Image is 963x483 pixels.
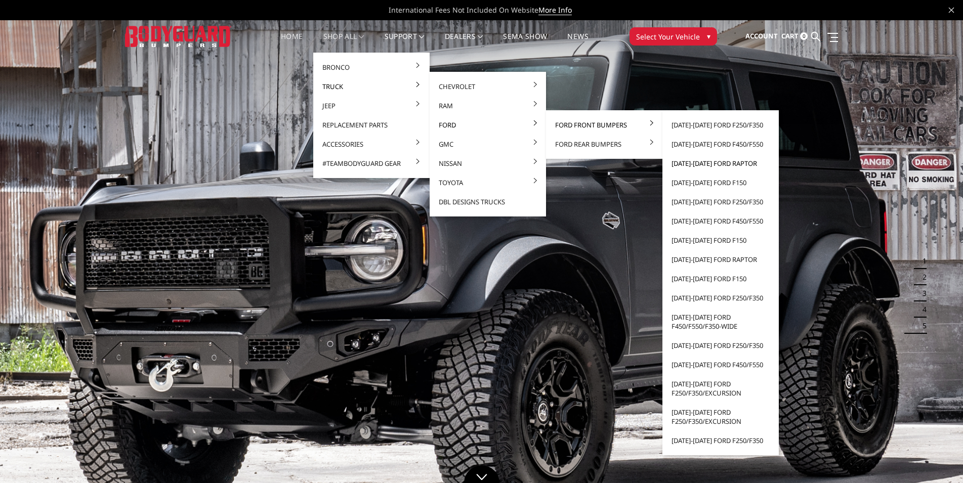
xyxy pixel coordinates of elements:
a: Jeep [317,96,426,115]
a: [DATE]-[DATE] Ford F250/F350/Excursion [666,403,775,431]
span: Account [745,31,778,40]
a: [DATE]-[DATE] Ford Raptor [666,154,775,173]
a: News [567,33,588,53]
a: [DATE]-[DATE] Ford F250/F350 [666,288,775,308]
a: Nissan [434,154,542,173]
a: Ford Rear Bumpers [550,135,658,154]
a: #TeamBodyguard Gear [317,154,426,173]
img: BODYGUARD BUMPERS [125,26,231,47]
span: Select Your Vehicle [636,31,700,42]
a: SEMA Show [503,33,547,53]
button: 1 of 5 [916,253,927,269]
a: [DATE]-[DATE] Ford F250/F350 [666,115,775,135]
a: Chevrolet [434,77,542,96]
span: Cart [781,31,799,40]
a: [DATE]-[DATE] Ford F450/F550 [666,211,775,231]
a: [DATE]-[DATE] Ford F150 [666,231,775,250]
a: [DATE]-[DATE] Ford F450/F550/F350-wide [666,308,775,336]
button: 3 of 5 [916,285,927,301]
a: More Info [538,5,572,15]
a: [DATE]-[DATE] Ford Raptor [666,250,775,269]
button: 4 of 5 [916,301,927,318]
a: shop all [323,33,364,53]
a: Support [385,33,425,53]
button: 2 of 5 [916,269,927,285]
a: Truck [317,77,426,96]
a: [DATE]-[DATE] Ford F150 [666,269,775,288]
a: Click to Down [464,465,499,483]
span: 0 [800,32,808,40]
a: DBL Designs Trucks [434,192,542,211]
a: Bronco [317,58,426,77]
a: Home [281,33,303,53]
a: Toyota [434,173,542,192]
a: Accessories [317,135,426,154]
a: Dealers [445,33,483,53]
a: [DATE]-[DATE] Ford F250/F350 [666,336,775,355]
a: Ram [434,96,542,115]
a: Ford Front Bumpers [550,115,658,135]
a: Replacement Parts [317,115,426,135]
a: [DATE]-[DATE] Ford F250/F350/Excursion [666,374,775,403]
a: [DATE]-[DATE] Ford F450/F550 [666,355,775,374]
a: [DATE]-[DATE] Ford F250/F350 [666,431,775,450]
span: ▾ [707,31,710,41]
a: [DATE]-[DATE] Ford F450/F550 [666,135,775,154]
a: Ford [434,115,542,135]
a: GMC [434,135,542,154]
a: Cart 0 [781,23,808,50]
button: Select Your Vehicle [630,27,717,46]
button: 5 of 5 [916,318,927,334]
a: [DATE]-[DATE] Ford F150 [666,173,775,192]
a: Account [745,23,778,50]
a: [DATE]-[DATE] Ford F250/F350 [666,192,775,211]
